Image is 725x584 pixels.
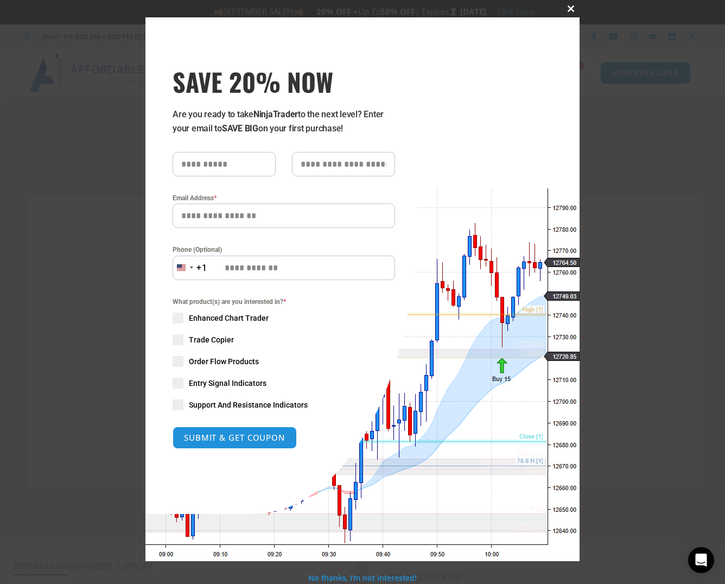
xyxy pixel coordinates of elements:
[688,547,714,573] div: Open Intercom Messenger
[173,356,395,367] label: Order Flow Products
[308,573,416,583] a: No thanks, I’m not interested!
[189,378,266,389] span: Entry Signal Indicators
[173,244,395,255] label: Phone (Optional)
[173,334,395,345] label: Trade Copier
[173,399,395,410] label: Support And Resistance Indicators
[173,313,395,323] label: Enhanced Chart Trader
[173,256,207,280] button: Selected country
[196,261,207,275] div: +1
[189,399,308,410] span: Support And Resistance Indicators
[173,427,297,449] button: SUBMIT & GET COUPON
[173,193,395,204] label: Email Address
[173,66,395,97] span: SAVE 20% NOW
[173,378,395,389] label: Entry Signal Indicators
[189,334,234,345] span: Trade Copier
[222,123,258,134] strong: SAVE BIG
[189,313,269,323] span: Enhanced Chart Trader
[189,356,259,367] span: Order Flow Products
[173,107,395,136] p: Are you ready to take to the next level? Enter your email to on your first purchase!
[253,109,298,119] strong: NinjaTrader
[173,296,395,307] span: What product(s) are you interested in?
